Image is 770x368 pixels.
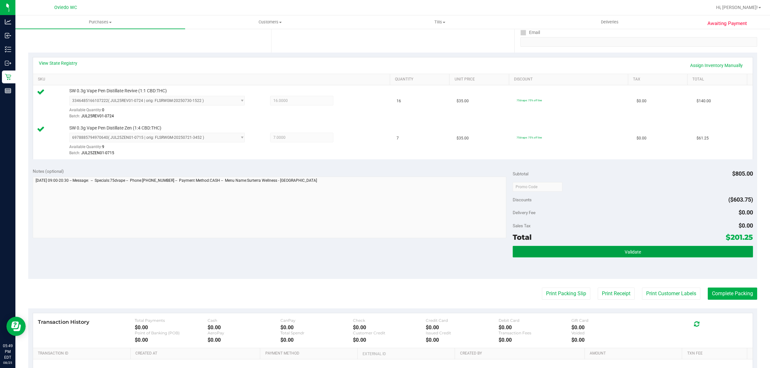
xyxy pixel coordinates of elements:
[592,19,627,25] span: Deliveries
[571,337,644,343] div: $0.00
[513,210,535,215] span: Delivery Fee
[15,15,185,29] a: Purchases
[514,77,625,82] a: Discount
[3,360,13,365] p: 08/25
[69,125,161,131] span: SW 0.3g Vape Pen Distillate Zen (1:4 CBD:THC)
[208,324,280,330] div: $0.00
[697,135,709,141] span: $61.25
[499,324,571,330] div: $0.00
[208,337,280,343] div: $0.00
[739,209,753,216] span: $0.00
[208,318,280,323] div: Cash
[513,223,531,228] span: Sales Tax
[426,318,499,323] div: Credit Card
[728,196,753,203] span: ($603.75)
[499,337,571,343] div: $0.00
[135,324,208,330] div: $0.00
[687,351,745,356] a: Txn Fee
[5,88,11,94] inline-svg: Reports
[5,19,11,25] inline-svg: Analytics
[355,19,524,25] span: Tills
[708,288,757,300] button: Complete Packing
[513,182,562,192] input: Promo Code
[5,60,11,66] inline-svg: Outbound
[353,324,426,330] div: $0.00
[633,77,685,82] a: Tax
[460,351,582,356] a: Created By
[513,194,532,205] span: Discounts
[739,222,753,229] span: $0.00
[280,324,353,330] div: $0.00
[81,151,114,155] span: JUL25ZEN01-0715
[208,330,280,335] div: AeroPay
[520,28,540,37] label: Email
[81,114,114,118] span: JUL25REV01-0724
[499,330,571,335] div: Transaction Fees
[69,151,80,155] span: Batch:
[353,330,426,335] div: Customer Credit
[69,142,254,155] div: Available Quantity:
[426,324,499,330] div: $0.00
[102,108,104,112] span: 0
[707,20,747,27] span: Awaiting Payment
[5,46,11,53] inline-svg: Inventory
[571,318,644,323] div: Gift Card
[571,324,644,330] div: $0.00
[455,77,507,82] a: Unit Price
[102,145,104,149] span: 9
[135,351,258,356] a: Created At
[353,337,426,343] div: $0.00
[517,99,542,102] span: 75dvape: 75% off line
[185,15,355,29] a: Customers
[598,288,635,300] button: Print Receipt
[265,351,355,356] a: Payment Method
[726,233,753,242] span: $201.25
[457,135,469,141] span: $35.00
[457,98,469,104] span: $35.00
[513,233,532,242] span: Total
[280,330,353,335] div: Total Spendr
[686,60,747,71] a: Assign Inventory Manually
[38,77,388,82] a: SKU
[732,170,753,177] span: $805.00
[637,135,646,141] span: $0.00
[185,19,355,25] span: Customers
[426,337,499,343] div: $0.00
[517,136,542,139] span: 75dvape: 75% off line
[280,337,353,343] div: $0.00
[135,318,208,323] div: Total Payments
[69,88,167,94] span: SW 0.3g Vape Pen Distillate Revive (1:1 CBD:THC)
[3,343,13,360] p: 05:49 PM EDT
[5,32,11,39] inline-svg: Inbound
[642,288,700,300] button: Print Customer Labels
[499,318,571,323] div: Debit Card
[697,98,711,104] span: $140.00
[590,351,680,356] a: Amount
[357,348,455,360] th: External ID
[39,60,77,66] a: View State Registry
[525,15,695,29] a: Deliveries
[625,249,641,255] span: Validate
[395,77,447,82] a: Quantity
[135,330,208,335] div: Point of Banking (POB)
[6,317,26,336] iframe: Resource center
[716,5,758,10] span: Hi, [PERSON_NAME]!
[135,337,208,343] div: $0.00
[69,114,80,118] span: Batch:
[353,318,426,323] div: Check
[542,288,590,300] button: Print Packing Slip
[692,77,744,82] a: Total
[33,169,64,174] span: Notes (optional)
[571,330,644,335] div: Voided
[426,330,499,335] div: Issued Credit
[5,74,11,80] inline-svg: Retail
[397,135,399,141] span: 7
[397,98,401,104] span: 16
[513,246,753,257] button: Validate
[38,351,128,356] a: Transaction ID
[355,15,525,29] a: Tills
[513,171,528,176] span: Subtotal
[69,105,254,118] div: Available Quantity:
[54,5,77,10] span: Oviedo WC
[637,98,646,104] span: $0.00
